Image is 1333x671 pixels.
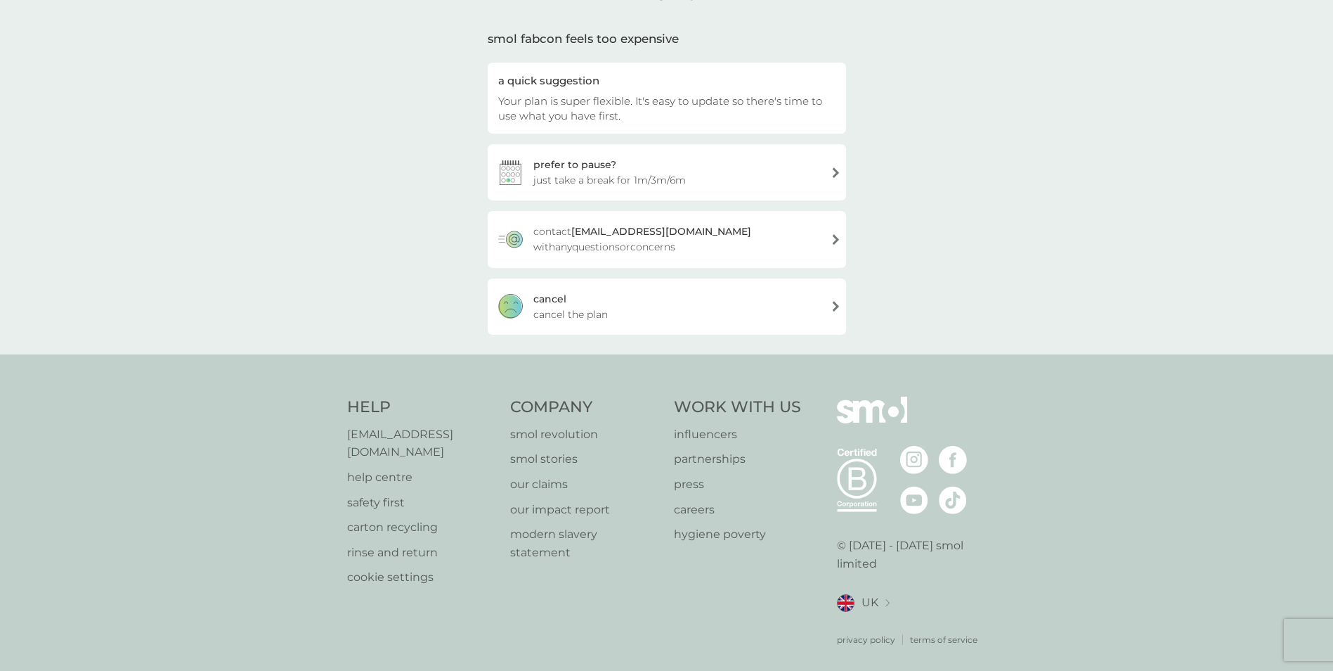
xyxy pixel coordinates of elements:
a: help centre [347,468,497,487]
span: UK [861,594,878,612]
strong: [EMAIL_ADDRESS][DOMAIN_NAME] [571,225,751,238]
a: safety first [347,494,497,512]
a: carton recycling [347,518,497,537]
a: cookie settings [347,568,497,587]
a: press [674,475,801,494]
h4: Work With Us [674,397,801,418]
div: cancel [533,291,566,307]
span: just take a break for 1m/3m/6m [533,172,686,188]
span: Your plan is super flexible. It's easy to update so there's time to use what you have first. [498,94,822,122]
img: visit the smol Instagram page [900,446,928,474]
div: smol fabcon feels too expensive [488,30,846,49]
a: smol stories [510,450,660,468]
a: our claims [510,475,660,494]
img: UK flag [837,594,854,612]
span: cancel the plan [533,307,608,322]
img: select a new location [885,599,890,607]
a: rinse and return [347,544,497,562]
h4: Help [347,397,497,418]
a: partnerships [674,450,801,468]
img: smol [837,397,907,445]
a: our impact report [510,501,660,519]
h4: Company [510,397,660,418]
p: © [DATE] - [DATE] smol limited [837,537,987,573]
a: modern slavery statement [510,525,660,561]
img: visit the smol Youtube page [900,486,928,514]
a: privacy policy [837,633,895,646]
a: smol revolution [510,426,660,444]
div: a quick suggestion [498,73,835,88]
span: contact with any questions or concerns [533,224,819,255]
div: prefer to pause? [533,157,616,172]
a: influencers [674,426,801,444]
a: terms of service [910,633,977,646]
img: visit the smol Tiktok page [939,486,967,514]
a: careers [674,501,801,519]
a: [EMAIL_ADDRESS][DOMAIN_NAME] [347,426,497,461]
a: hygiene poverty [674,525,801,544]
img: visit the smol Facebook page [939,446,967,474]
a: contact[EMAIL_ADDRESS][DOMAIN_NAME] withanyquestionsorconcerns [488,211,846,267]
